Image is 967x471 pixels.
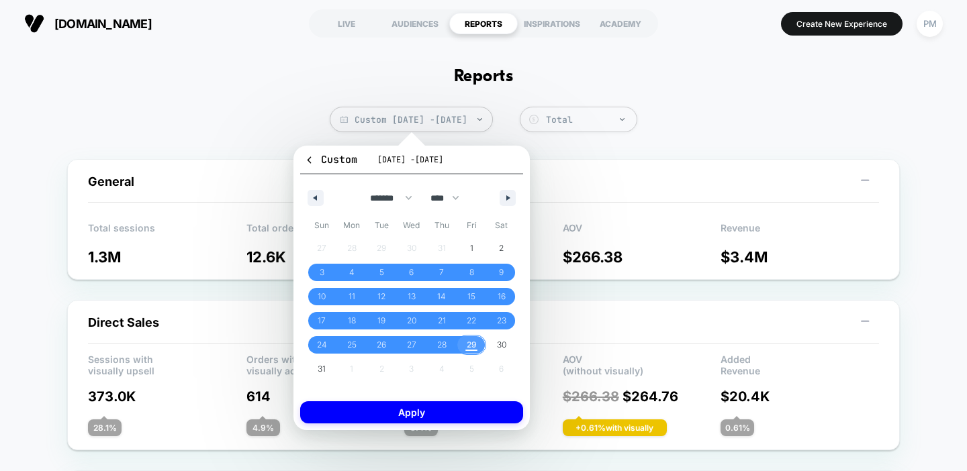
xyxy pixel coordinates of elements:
[467,309,476,333] span: 22
[469,260,474,284] span: 8
[367,215,397,236] span: Tue
[300,401,523,423] button: Apply
[397,284,427,309] button: 13
[913,10,947,38] button: PM
[367,309,397,333] button: 19
[486,333,516,357] button: 30
[499,236,504,260] span: 2
[426,284,457,309] button: 14
[377,154,443,165] span: [DATE] - [DATE]
[438,309,446,333] span: 21
[307,260,337,284] button: 3
[381,13,449,34] div: AUDIENCES
[721,354,879,374] p: Added Revenue
[88,419,122,436] div: 28.1 %
[497,309,506,333] span: 23
[377,333,386,357] span: 26
[397,260,427,284] button: 6
[307,309,337,333] button: 17
[917,11,943,37] div: PM
[499,260,504,284] span: 9
[304,153,357,166] span: Custom
[246,354,405,374] p: Orders with visually added products
[88,174,134,189] span: General
[449,13,518,34] div: REPORTS
[721,388,879,405] p: $ 20.4K
[467,333,477,357] span: 29
[470,236,473,260] span: 1
[397,333,427,357] button: 27
[88,222,246,242] p: Total sessions
[477,118,482,121] img: end
[317,333,327,357] span: 24
[486,309,516,333] button: 23
[721,248,879,266] p: $ 3.4M
[457,260,487,284] button: 8
[367,333,397,357] button: 26
[518,13,586,34] div: INSPIRATIONS
[586,13,655,34] div: ACADEMY
[318,284,326,309] span: 10
[426,333,457,357] button: 28
[563,388,619,405] span: $ 266.38
[467,284,475,309] span: 15
[337,260,367,284] button: 4
[246,248,405,266] p: 12.6K
[486,236,516,260] button: 2
[407,333,416,357] span: 27
[563,222,721,242] p: AOV
[457,236,487,260] button: 1
[498,284,506,309] span: 16
[426,309,457,333] button: 21
[563,354,721,374] p: AOV (without visually)
[318,309,326,333] span: 17
[377,309,385,333] span: 19
[546,114,630,125] div: Total
[497,333,506,357] span: 30
[20,13,156,34] button: [DOMAIN_NAME]
[300,152,523,174] button: Custom[DATE] -[DATE]
[88,388,246,405] p: 373.0K
[620,118,625,121] img: end
[88,354,246,374] p: Sessions with visually upsell
[337,309,367,333] button: 18
[407,309,416,333] span: 20
[486,284,516,309] button: 16
[409,260,414,284] span: 6
[563,419,667,436] div: + 0.61 % with visually
[397,309,427,333] button: 20
[563,248,721,266] p: $ 266.38
[307,215,337,236] span: Sun
[348,309,356,333] span: 18
[408,284,416,309] span: 13
[307,284,337,309] button: 10
[246,388,405,405] p: 614
[340,116,348,123] img: calendar
[318,357,326,381] span: 31
[367,260,397,284] button: 5
[367,284,397,309] button: 12
[532,116,535,123] tspan: $
[457,215,487,236] span: Fri
[439,260,444,284] span: 7
[721,222,879,242] p: Revenue
[54,17,152,31] span: [DOMAIN_NAME]
[88,248,246,266] p: 1.3M
[426,215,457,236] span: Thu
[88,315,159,329] span: Direct Sales
[312,13,381,34] div: LIVE
[379,260,384,284] span: 5
[349,260,355,284] span: 4
[337,284,367,309] button: 11
[563,388,721,405] p: $ 264.76
[397,215,427,236] span: Wed
[307,333,337,357] button: 24
[781,12,903,36] button: Create New Experience
[721,419,754,436] div: 0.61 %
[457,333,487,357] button: 29
[320,260,324,284] span: 3
[307,357,337,381] button: 31
[377,284,385,309] span: 12
[437,333,447,357] span: 28
[486,215,516,236] span: Sat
